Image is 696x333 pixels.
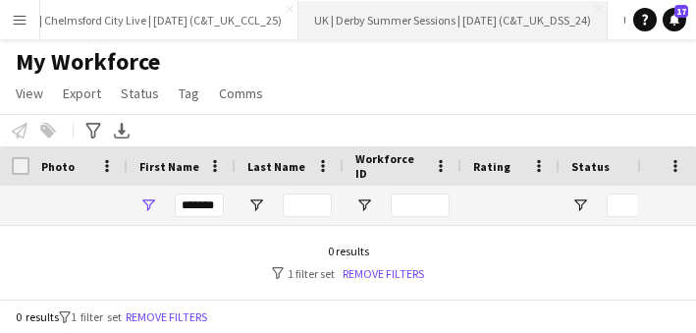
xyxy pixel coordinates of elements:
[113,81,167,106] a: Status
[355,151,426,181] span: Workforce ID
[298,1,608,39] button: UK | Derby Summer Sessions | [DATE] (C&T_UK_DSS_24)
[55,81,109,106] a: Export
[607,194,666,217] input: Status Filter Input
[171,81,207,106] a: Tag
[110,119,134,142] app-action-btn: Export XLSX
[41,159,75,174] span: Photo
[219,84,263,102] span: Comms
[272,244,424,258] div: 0 results
[247,196,265,214] button: Open Filter Menu
[272,266,424,281] div: 1 filter set
[63,84,101,102] span: Export
[139,196,157,214] button: Open Filter Menu
[211,81,271,106] a: Comms
[81,119,105,142] app-action-btn: Advanced filters
[473,159,510,174] span: Rating
[391,194,450,217] input: Workforce ID Filter Input
[283,194,332,217] input: Last Name Filter Input
[175,194,224,217] input: First Name Filter Input
[571,196,589,214] button: Open Filter Menu
[663,8,686,31] a: 17
[71,309,122,324] span: 1 filter set
[8,81,51,106] a: View
[122,306,211,328] button: Remove filters
[16,84,43,102] span: View
[139,159,199,174] span: First Name
[179,84,199,102] span: Tag
[7,1,298,39] button: UK | Chelmsford City Live | [DATE] (C&T_UK_CCL_25)
[247,159,305,174] span: Last Name
[674,5,688,18] span: 17
[16,47,160,77] span: My Workforce
[343,266,424,281] a: Remove filters
[12,157,29,175] input: Column with Header Selection
[121,84,159,102] span: Status
[355,196,373,214] button: Open Filter Menu
[571,159,610,174] span: Status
